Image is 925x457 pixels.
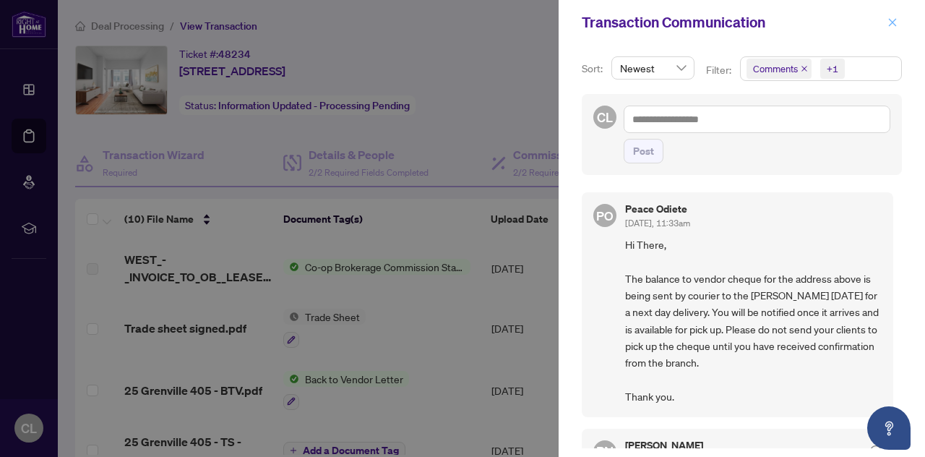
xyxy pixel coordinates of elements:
span: Hi There, The balance to vendor cheque for the address above is being sent by courier to the [PER... [625,236,882,406]
h5: Peace Odiete [625,204,690,214]
div: +1 [827,61,838,76]
button: Post [624,139,663,163]
span: close [887,17,898,27]
span: [DATE], 11:33am [625,218,690,228]
span: Comments [753,61,798,76]
span: Comments [747,59,812,79]
span: check-circle [870,445,882,457]
span: PO [596,205,613,225]
p: Sort: [582,61,606,77]
button: Open asap [867,406,911,450]
p: Filter: [706,62,733,78]
span: CL [597,107,613,127]
div: Transaction Communication [582,12,883,33]
h5: [PERSON_NAME] [625,440,703,450]
span: Newest [620,57,686,79]
span: close [801,65,808,72]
